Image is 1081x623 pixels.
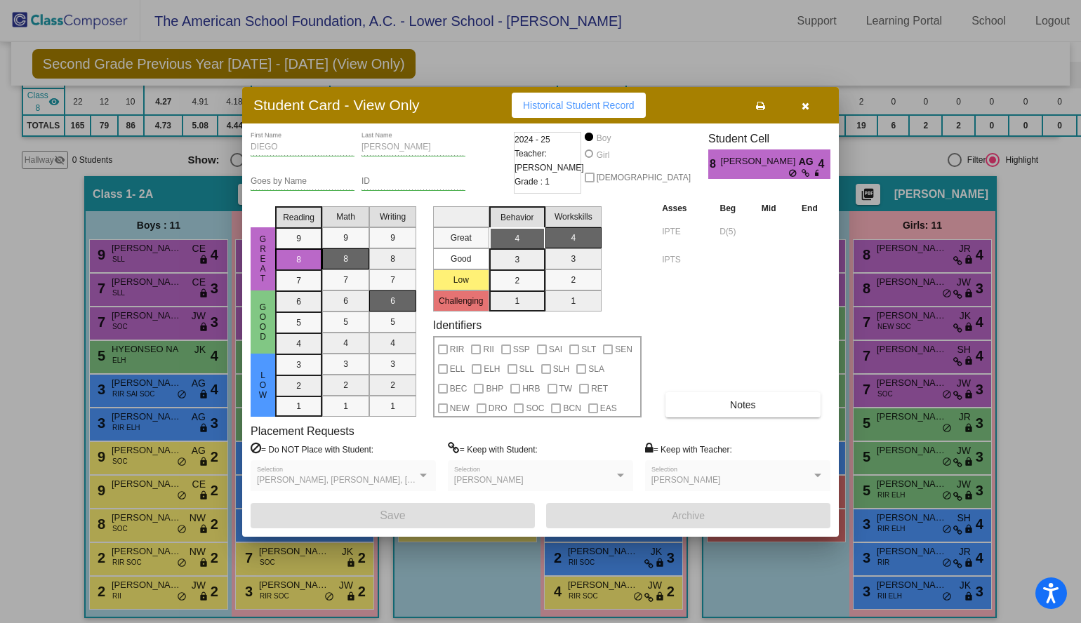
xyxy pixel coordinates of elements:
th: Mid [748,201,789,216]
span: Grade : 1 [515,175,550,189]
span: Save [380,509,405,521]
span: 4 [818,156,830,173]
span: [PERSON_NAME] [651,475,721,485]
span: HRB [522,380,540,397]
button: Archive [546,503,830,528]
th: End [789,201,830,216]
span: RIR [450,341,465,358]
span: SAI [549,341,562,358]
h3: Student Cell [708,132,830,145]
span: [DEMOGRAPHIC_DATA] [597,169,691,186]
span: Good [257,302,270,342]
span: Great [257,234,270,283]
span: SLL [519,361,534,377]
span: ELH [484,361,500,377]
span: Teacher: [PERSON_NAME] [515,147,584,175]
span: 2024 - 25 [515,133,550,147]
th: Beg [707,201,748,216]
span: RET [591,380,608,397]
span: BCN [563,400,581,417]
span: [PERSON_NAME], [PERSON_NAME], [PERSON_NAME] [257,475,474,485]
span: ELL [450,361,465,377]
label: = Keep with Student: [448,442,538,456]
input: goes by name [251,177,354,187]
span: 8 [708,156,720,173]
input: assessment [662,249,703,270]
span: DRO [489,400,508,417]
span: Historical Student Record [523,100,635,111]
span: SLH [553,361,569,377]
input: assessment [662,221,703,242]
span: [PERSON_NAME] [720,154,798,169]
span: Notes [730,399,756,410]
span: SOC [526,400,544,417]
h3: Student Card - View Only [253,96,420,114]
label: = Do NOT Place with Student: [251,442,373,456]
span: TW [559,380,573,397]
span: Low [257,370,270,400]
span: AG [799,154,818,169]
div: Girl [596,149,610,161]
span: SLA [588,361,604,377]
span: Archive [672,510,705,521]
span: NEW [450,400,470,417]
label: Identifiers [433,319,482,332]
span: EAS [600,400,617,417]
span: [PERSON_NAME] [454,475,524,485]
span: SLT [581,341,596,358]
span: SSP [513,341,530,358]
div: Boy [596,132,611,145]
th: Asses [658,201,707,216]
label: = Keep with Teacher: [645,442,732,456]
span: BEC [450,380,467,397]
button: Historical Student Record [512,93,646,118]
label: Placement Requests [251,424,354,438]
button: Notes [665,392,820,417]
button: Save [251,503,535,528]
span: BHP [486,380,503,397]
span: RII [483,341,493,358]
span: SEN [615,341,632,358]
